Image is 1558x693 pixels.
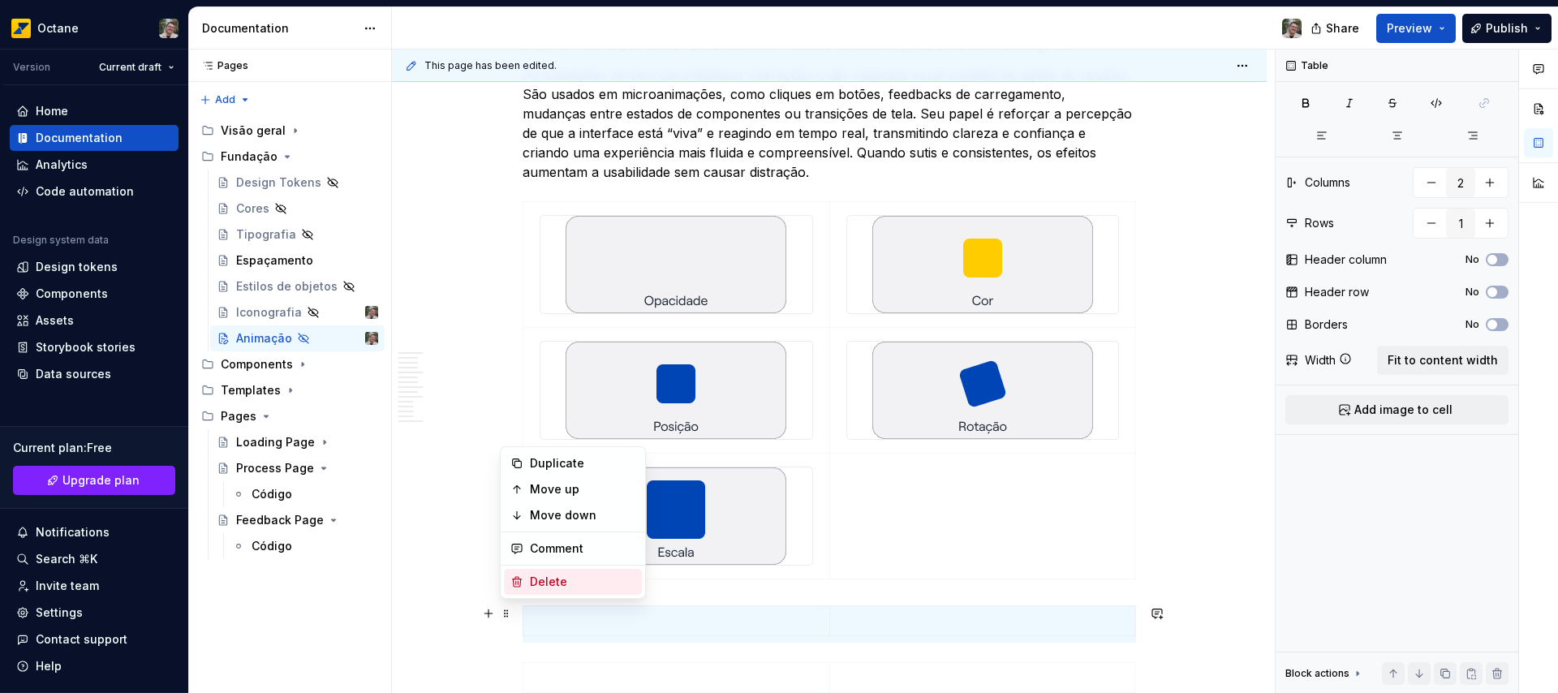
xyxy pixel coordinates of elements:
div: Templates [221,382,281,398]
div: Documentation [202,20,355,37]
a: Estilos de objetos [210,273,385,299]
span: Add [215,93,235,106]
div: Rows [1305,215,1334,231]
div: Process Page [236,460,314,476]
a: Storybook stories [10,334,179,360]
div: Cores [236,200,269,217]
div: Search ⌘K [36,551,97,567]
div: Block actions [1285,662,1364,685]
label: No [1465,318,1479,331]
button: Current draft [92,56,182,79]
div: Delete [530,574,635,590]
a: Espaçamento [210,247,385,273]
button: Contact support [10,626,179,652]
a: Código [226,481,385,507]
span: Current draft [99,61,161,74]
a: Feedback Page [210,507,385,533]
img: Tiago [159,19,179,38]
img: Tiago [1282,19,1302,38]
a: Settings [10,600,179,626]
div: Feedback Page [236,512,324,528]
div: Columns [1305,174,1350,191]
button: Preview [1376,14,1456,43]
div: Help [36,658,62,674]
div: Header row [1305,284,1369,300]
a: Invite team [10,573,179,599]
a: Assets [10,308,179,334]
a: IconografiaTiago [210,299,385,325]
div: Código [252,538,292,554]
div: Design tokens [36,259,118,275]
img: a9ff043b-d2b8-480a-a3a5-fd800e491093.gif [566,342,786,439]
img: e8093afa-4b23-4413-bf51-00cde92dbd3f.png [11,19,31,38]
a: Code automation [10,179,179,204]
button: Help [10,653,179,679]
div: Analytics [36,157,88,173]
a: Tipografia [210,222,385,247]
img: 9171bcae-2112-4533-baf5-92b14d3722db.gif [872,216,1093,313]
div: Código [252,486,292,502]
div: Code automation [36,183,134,200]
div: Components [195,351,385,377]
div: Fundação [195,144,385,170]
a: Documentation [10,125,179,151]
span: Preview [1387,20,1432,37]
div: Borders [1305,316,1348,333]
button: Publish [1462,14,1552,43]
div: Block actions [1285,667,1349,680]
div: Animação [236,330,292,346]
label: No [1465,253,1479,266]
div: Loading Page [236,434,315,450]
div: Pages [195,403,385,429]
div: Move down [530,507,635,523]
div: Invite team [36,578,99,594]
div: Iconografia [236,304,302,321]
div: Contact support [36,631,127,648]
div: Assets [36,312,74,329]
button: Add [195,88,256,111]
a: Home [10,98,179,124]
div: Move up [530,481,635,497]
div: Header column [1305,252,1387,268]
div: Templates [195,377,385,403]
div: Visão geral [195,118,385,144]
div: Settings [36,605,83,621]
div: Notifications [36,524,110,540]
div: Width [1305,352,1336,368]
div: Current plan : Free [13,440,175,456]
div: Comment [530,540,635,557]
div: Tipografia [236,226,296,243]
span: Fit to content width [1388,352,1498,368]
a: Upgrade plan [13,466,175,495]
div: Components [221,356,293,372]
div: Page tree [195,118,385,559]
div: Pages [221,408,256,424]
span: Share [1326,20,1359,37]
img: b81ba0ae-740f-4b0e-aa86-853f6a0aa8dd.gif [872,342,1093,439]
img: Tiago [365,332,378,345]
p: As transições servem para destacar interações e dar resposta visual imediata às ações do usuário.... [523,65,1136,182]
button: OctaneTiago [3,11,185,45]
div: Fundação [221,148,278,165]
img: Tiago [365,306,378,319]
div: Design system data [13,234,109,247]
button: Notifications [10,519,179,545]
a: Design tokens [10,254,179,280]
span: Publish [1486,20,1528,37]
a: Código [226,533,385,559]
a: Cores [210,196,385,222]
div: Storybook stories [36,339,136,355]
div: Documentation [36,130,123,146]
button: Share [1302,14,1370,43]
div: Duplicate [530,455,635,471]
div: Design Tokens [236,174,321,191]
a: Process Page [210,455,385,481]
a: Components [10,281,179,307]
img: cdd98795-5701-4ca2-afe9-af2f912ba390.gif [566,216,786,313]
a: Analytics [10,152,179,178]
div: Pages [195,59,248,72]
div: Visão geral [221,123,286,139]
div: Version [13,61,50,74]
a: Data sources [10,361,179,387]
button: Search ⌘K [10,546,179,572]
